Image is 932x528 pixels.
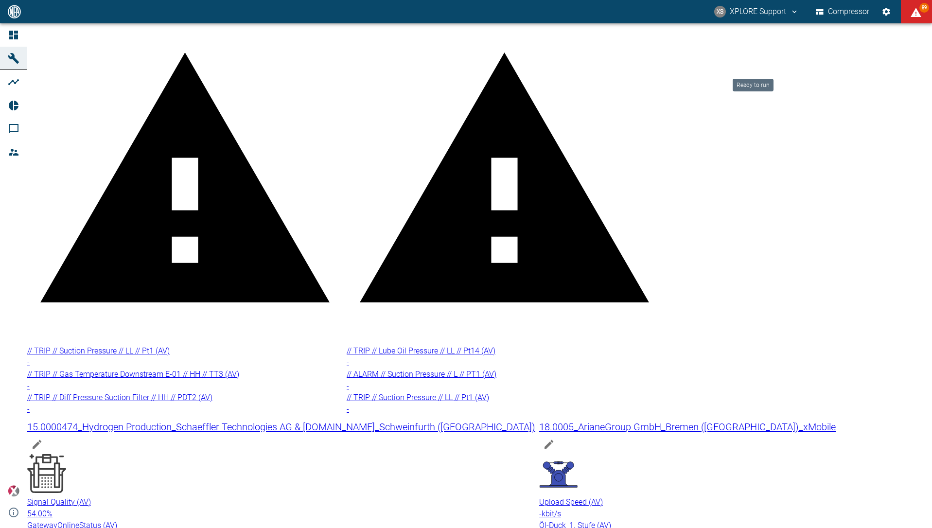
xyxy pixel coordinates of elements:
span: - [27,381,30,390]
button: edit machine [27,435,47,454]
span: // TRIP // Gas Temperature Downstream E-01 // HH // TT3 (AV) [27,370,239,379]
div: Ready to run [733,79,774,91]
span: 89 [919,3,929,13]
span: // TRIP // Diff Pressure Suction Filter // HH // PDT2 (AV) [27,393,212,402]
span: - [539,509,542,518]
span: // TRIP // Suction Pressure // LL // Pt1 (AV) [27,346,170,355]
span: 15.0000474_Hydrogen Production_Schaeffler Technologies AG & [DOMAIN_NAME]_Schweinfurth ([GEOGRAPH... [27,421,535,433]
span: // TRIP // Lube Oil Pressure // LL // Pt14 (AV) [347,346,495,355]
span: - [347,381,349,390]
span: % [47,509,53,518]
button: Settings [878,3,895,20]
span: - [27,405,30,414]
button: edit machine [539,435,559,454]
span: // TRIP // Suction Pressure // LL // Pt1 (AV) [347,393,489,402]
span: - [27,358,30,367]
button: compressors@neaxplore.com [713,3,800,20]
img: Xplore Logo [8,485,19,497]
span: 54.00 [27,509,47,518]
span: Upload Speed (AV) [539,497,603,507]
button: Compressor [814,3,872,20]
span: - [347,405,349,414]
span: kbit/s [542,509,561,518]
span: 18.0005_ArianeGroup GmbH_Bremen ([GEOGRAPHIC_DATA])_xMobile [539,421,836,433]
div: XS [714,6,726,18]
span: // ALARM // Suction Pressure // L // PT1 (AV) [347,370,496,379]
span: - [347,358,349,367]
img: logo [7,5,22,18]
span: Signal Quality (AV) [27,497,91,507]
